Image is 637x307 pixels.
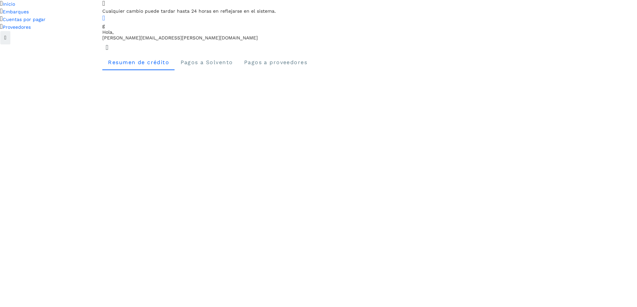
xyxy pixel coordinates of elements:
p: guillermo.alvarado@nurib.com.mx [102,35,637,41]
p: Hola, [102,29,637,35]
a: Proveedores [3,24,31,30]
span: Resumen de crédito [108,59,169,65]
div: Cualquier cambio puede tardar hasta 24 horas en reflejarse en el sistema. [102,8,637,15]
a: Inicio [3,1,15,7]
span: Pagos a proveedores [243,59,307,65]
a: Cuentas por pagar [3,17,45,22]
span: Pagos a Solvento [180,59,233,65]
span: g [102,23,105,28]
a: Embarques [3,9,29,14]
